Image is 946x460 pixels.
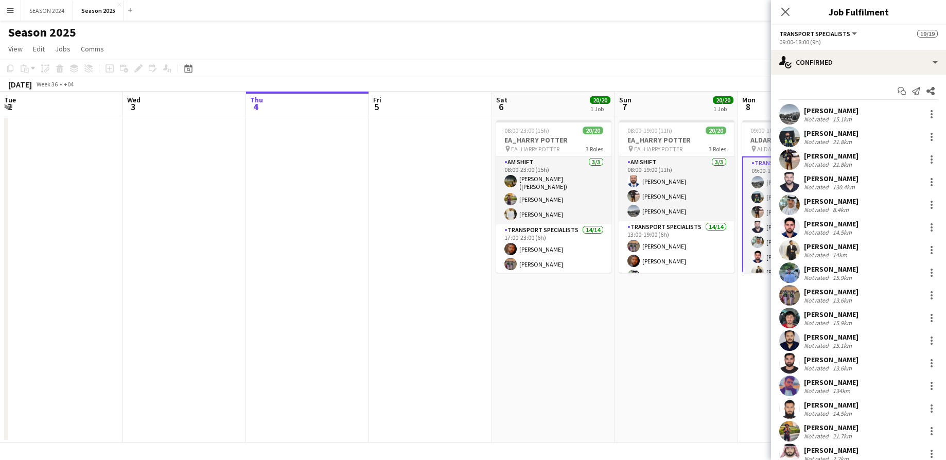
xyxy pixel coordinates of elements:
[496,156,611,224] app-card-role: AM SHIFT3/308:00-23:00 (15h)[PERSON_NAME] ([PERSON_NAME])[PERSON_NAME][PERSON_NAME]
[742,120,857,273] app-job-card: 09:00-18:00 (9h)19/19ALDAR REAL ESTATE BROKER ALDAR2 RolesTransport Specialists16/1609:00-18:00 (...
[804,423,859,432] div: [PERSON_NAME]
[496,120,611,273] app-job-card: 08:00-23:00 (15h)20/20EA_HARRY POTTER EA_HARRY POTTER3 RolesAM SHIFT3/308:00-23:00 (15h)[PERSON_N...
[8,44,23,54] span: View
[127,95,141,104] span: Wed
[804,115,831,123] div: Not rated
[804,264,859,274] div: [PERSON_NAME]
[804,242,859,251] div: [PERSON_NAME]
[742,156,857,417] app-card-role: Transport Specialists16/1609:00-18:00 (9h)[PERSON_NAME][PERSON_NAME][PERSON_NAME][PERSON_NAME][PE...
[804,378,859,387] div: [PERSON_NAME]
[804,355,859,364] div: [PERSON_NAME]
[831,228,854,236] div: 14.5km
[804,219,859,228] div: [PERSON_NAME]
[804,251,831,259] div: Not rated
[804,332,859,342] div: [PERSON_NAME]
[8,79,32,90] div: [DATE]
[3,101,16,113] span: 2
[804,151,859,161] div: [PERSON_NAME]
[804,432,831,440] div: Not rated
[804,342,831,349] div: Not rated
[64,80,74,88] div: +04
[586,145,603,153] span: 3 Roles
[750,127,792,134] span: 09:00-18:00 (9h)
[804,287,859,296] div: [PERSON_NAME]
[590,96,610,104] span: 20/20
[81,44,104,54] span: Comms
[831,183,857,191] div: 130.4km
[33,44,45,54] span: Edit
[804,161,831,168] div: Not rated
[34,80,60,88] span: Week 36
[126,101,141,113] span: 3
[831,251,849,259] div: 14km
[496,95,507,104] span: Sat
[804,206,831,214] div: Not rated
[804,400,859,410] div: [PERSON_NAME]
[757,145,775,153] span: ALDAR
[804,296,831,304] div: Not rated
[742,95,756,104] span: Mon
[831,410,854,417] div: 14.5km
[511,145,559,153] span: EA_HARRY POTTER
[51,42,75,56] a: Jobs
[804,446,859,455] div: [PERSON_NAME]
[4,42,27,56] a: View
[804,228,831,236] div: Not rated
[804,410,831,417] div: Not rated
[55,44,71,54] span: Jobs
[373,95,381,104] span: Fri
[831,387,852,395] div: 134km
[77,42,108,56] a: Comms
[504,127,549,134] span: 08:00-23:00 (15h)
[495,101,507,113] span: 6
[619,156,734,221] app-card-role: AM SHIFT3/308:00-19:00 (11h)[PERSON_NAME][PERSON_NAME][PERSON_NAME]
[619,95,632,104] span: Sun
[831,296,854,304] div: 13.6km
[831,274,854,281] div: 15.9km
[250,95,263,104] span: Thu
[249,101,263,113] span: 4
[618,101,632,113] span: 7
[713,96,733,104] span: 20/20
[742,135,857,145] h3: ALDAR REAL ESTATE BROKER
[741,101,756,113] span: 8
[917,30,938,38] span: 19/19
[831,432,854,440] div: 21.7km
[619,135,734,145] h3: EA_HARRY POTTER
[779,30,859,38] button: Transport Specialists
[804,310,859,319] div: [PERSON_NAME]
[804,183,831,191] div: Not rated
[831,364,854,372] div: 13.6km
[779,38,938,46] div: 09:00-18:00 (9h)
[709,145,726,153] span: 3 Roles
[804,274,831,281] div: Not rated
[8,25,76,40] h1: Season 2025
[771,5,946,19] h3: Job Fulfilment
[73,1,124,21] button: Season 2025
[804,106,859,115] div: [PERSON_NAME]
[619,120,734,273] app-job-card: 08:00-19:00 (11h)20/20EA_HARRY POTTER EA_HARRY POTTER3 RolesAM SHIFT3/308:00-19:00 (11h)[PERSON_N...
[804,197,859,206] div: [PERSON_NAME]
[496,224,611,459] app-card-role: Transport Specialists14/1417:00-23:00 (6h)[PERSON_NAME][PERSON_NAME]
[706,127,726,134] span: 20/20
[627,127,672,134] span: 08:00-19:00 (11h)
[804,129,859,138] div: [PERSON_NAME]
[804,138,831,146] div: Not rated
[496,135,611,145] h3: EA_HARRY POTTER
[804,319,831,327] div: Not rated
[831,206,851,214] div: 8.4km
[804,174,859,183] div: [PERSON_NAME]
[831,161,854,168] div: 21.8km
[4,95,16,104] span: Tue
[831,115,854,123] div: 15.1km
[779,30,850,38] span: Transport Specialists
[21,1,73,21] button: SEASON 2024
[771,50,946,75] div: Confirmed
[804,364,831,372] div: Not rated
[29,42,49,56] a: Edit
[583,127,603,134] span: 20/20
[831,342,854,349] div: 15.1km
